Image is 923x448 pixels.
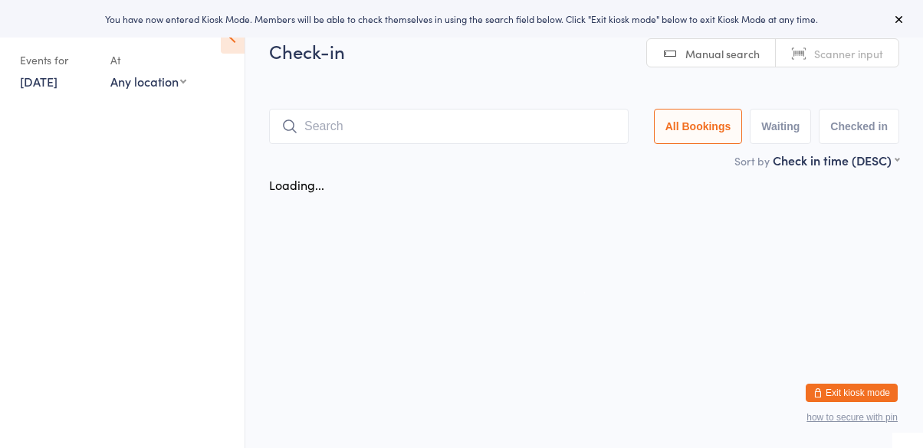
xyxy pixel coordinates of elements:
div: You have now entered Kiosk Mode. Members will be able to check themselves in using the search fie... [25,12,898,25]
label: Sort by [734,153,770,168]
div: Events for [20,47,95,73]
span: Manual search [685,46,760,61]
div: Check in time (DESC) [773,152,899,168]
div: Loading... [269,176,324,193]
span: Scanner input [814,46,883,61]
h2: Check-in [269,38,899,64]
input: Search [269,109,629,144]
div: At [110,47,186,73]
button: how to secure with pin [806,412,898,423]
button: Waiting [750,109,811,144]
button: Exit kiosk mode [806,384,898,402]
div: Any location [110,73,186,90]
a: [DATE] [20,73,57,90]
button: All Bookings [654,109,743,144]
button: Checked in [819,109,899,144]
